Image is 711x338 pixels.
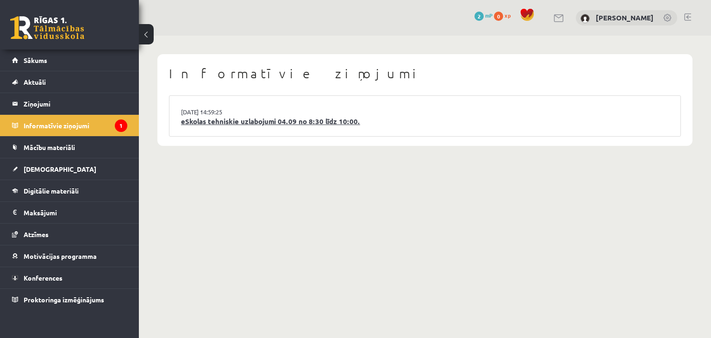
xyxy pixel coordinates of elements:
[494,12,515,19] a: 0 xp
[24,115,127,136] legend: Informatīvie ziņojumi
[12,202,127,223] a: Maksājumi
[24,202,127,223] legend: Maksājumi
[580,14,590,23] img: Sabīne Eiklone
[169,66,681,81] h1: Informatīvie ziņojumi
[12,115,127,136] a: Informatīvie ziņojumi1
[494,12,503,21] span: 0
[12,289,127,310] a: Proktoringa izmēģinājums
[24,230,49,238] span: Atzīmes
[115,119,127,132] i: 1
[12,224,127,245] a: Atzīmes
[24,187,79,195] span: Digitālie materiāli
[12,93,127,114] a: Ziņojumi
[24,295,104,304] span: Proktoringa izmēģinājums
[505,12,511,19] span: xp
[24,165,96,173] span: [DEMOGRAPHIC_DATA]
[12,158,127,180] a: [DEMOGRAPHIC_DATA]
[12,137,127,158] a: Mācību materiāli
[24,93,127,114] legend: Ziņojumi
[12,245,127,267] a: Motivācijas programma
[24,56,47,64] span: Sākums
[474,12,493,19] a: 2 mP
[12,71,127,93] a: Aktuāli
[485,12,493,19] span: mP
[12,180,127,201] a: Digitālie materiāli
[12,50,127,71] a: Sākums
[10,16,84,39] a: Rīgas 1. Tālmācības vidusskola
[24,78,46,86] span: Aktuāli
[24,143,75,151] span: Mācību materiāli
[181,107,250,117] a: [DATE] 14:59:25
[474,12,484,21] span: 2
[12,267,127,288] a: Konferences
[24,274,62,282] span: Konferences
[596,13,654,22] a: [PERSON_NAME]
[24,252,97,260] span: Motivācijas programma
[181,116,669,127] a: eSkolas tehniskie uzlabojumi 04.09 no 8:30 līdz 10:00.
